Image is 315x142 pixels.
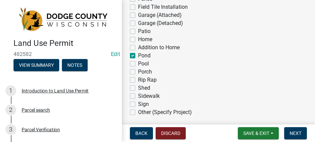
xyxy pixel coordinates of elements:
label: Addition to Home [138,44,180,52]
label: Other (Specify Project) [138,108,192,116]
div: Introduction to Land Use Permit [22,88,89,93]
label: Shed [138,84,150,92]
label: Garage (Detached) [138,19,183,27]
button: Back [130,127,153,139]
label: Garage (Attached) [138,11,182,19]
label: Sign [138,100,149,108]
div: 1 [5,85,16,96]
wm-modal-confirm: Notes [62,63,88,68]
label: Pool [138,60,149,68]
button: Notes [62,59,88,71]
label: Rip Rap [138,76,157,84]
wm-modal-confirm: Summary [14,63,59,68]
span: Save & Exit [243,131,269,136]
button: View Summary [14,59,59,71]
div: Parcel Verification [22,127,60,132]
label: Home [138,35,152,44]
span: Back [135,131,148,136]
label: Pond [138,52,151,60]
wm-modal-confirm: Edit Application Number [111,51,120,57]
button: Next [284,127,307,139]
button: Save & Exit [238,127,279,139]
label: Field Tile Installation [138,3,188,11]
a: Edit [111,51,120,57]
label: Sidewalk [138,92,160,100]
div: 2 [5,105,16,115]
label: Patio [138,27,151,35]
img: Dodge County, Wisconsin [14,7,111,31]
div: 3 [5,124,16,135]
button: Discard [156,127,186,139]
span: Next [290,131,301,136]
label: Porch [138,68,152,76]
h4: Land Use Permit [14,38,116,48]
span: 482582 [14,51,108,57]
div: Parcel search [22,108,50,112]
